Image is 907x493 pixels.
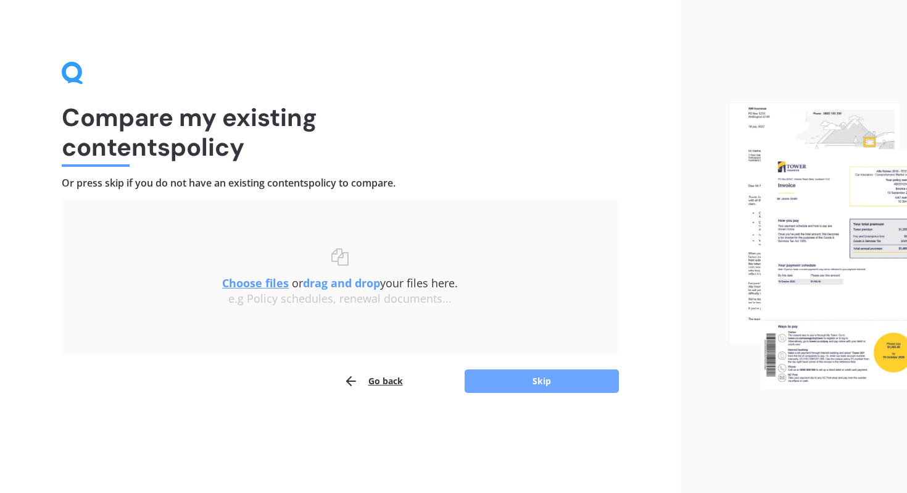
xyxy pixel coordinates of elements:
[465,369,619,393] button: Skip
[62,177,619,190] h4: Or press skip if you do not have an existing contents policy to compare.
[62,103,619,162] h1: Compare my existing contents policy
[222,276,458,290] span: or your files here.
[303,276,380,290] b: drag and drop
[86,292,594,306] div: e.g Policy schedules, renewal documents...
[222,276,289,290] u: Choose files
[344,369,403,394] button: Go back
